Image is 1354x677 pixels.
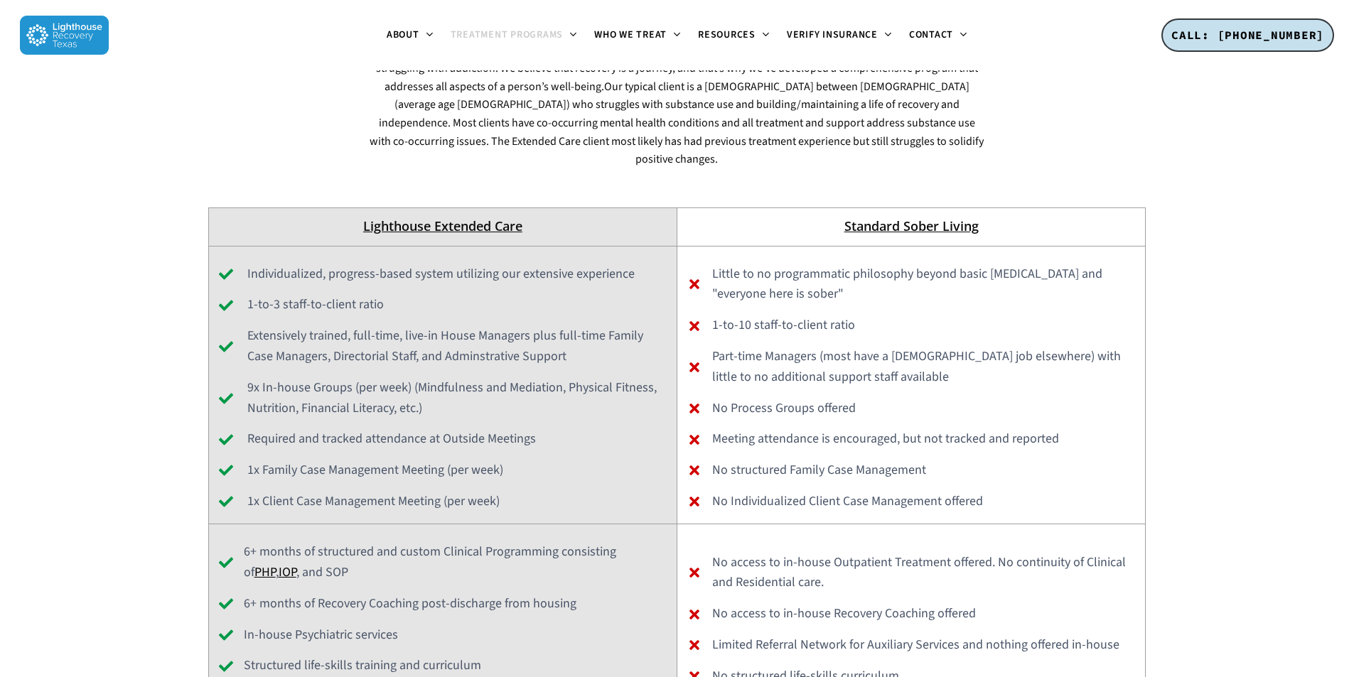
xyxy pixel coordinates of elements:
p: Structured life-skills training and curriculum [244,656,481,676]
p: No Individualized Client Case Management offered [712,492,983,512]
p: 1-to-3 staff-to-client ratio [247,295,384,315]
p: No structured Family Case Management [712,460,926,481]
p: 1x Client Case Management Meeting (per week) [247,492,500,512]
span: Who We Treat [594,28,667,42]
p: Part-time Managers (most have a [DEMOGRAPHIC_DATA] job elsewhere) with little to no additional su... [712,347,1136,388]
p: 1-to-10 staff-to-client ratio [712,315,855,336]
a: CALL: [PHONE_NUMBER] [1161,18,1334,53]
img: Lighthouse Recovery Texas [20,16,109,55]
a: Contact [901,30,976,41]
strong: Lighthouse Extended Care [363,217,522,234]
span: Contact [909,28,953,42]
p: In-house Psychiatric services [244,625,398,646]
span: About [387,28,419,42]
a: Treatment Programs [442,30,586,41]
span: Resources [698,28,756,42]
p: 6+ months of structured and custom Clinical Programming consisting of , , and SOP [244,542,667,583]
strong: Standard Sober Living [844,217,979,234]
p: Limited Referral Network for Auxiliary Services and nothing offered in-house [712,635,1119,656]
span: Our typical client is a [DEMOGRAPHIC_DATA] between [DEMOGRAPHIC_DATA] (average age [DEMOGRAPHIC_D... [370,79,984,167]
p: Required and tracked attendance at Outside Meetings [247,429,536,450]
p: No access to in-house Recovery Coaching offered [712,604,976,624]
p: 6+ months of Recovery Coaching post-discharge from housing [244,594,576,614]
span: CALL: [PHONE_NUMBER] [1171,28,1324,42]
span: Treatment Programs [451,28,564,42]
a: Verify Insurance [778,30,901,41]
p: Meeting attendance is encouraged, but not tracked and reported [712,429,1059,450]
span: Verify Insurance [787,28,878,42]
a: Resources [689,30,778,41]
p: No access to in-house Outpatient Treatment offered. No continuity of Clinical and Residential care. [712,553,1136,594]
p: 1x Family Case Management Meeting (per week) [247,460,503,481]
p: 9x In-house Groups (per week) (Mindfulness and Mediation, Physical Fitness, Nutrition, Financial ... [247,378,667,419]
a: IOP [279,563,296,581]
a: Who We Treat [586,30,689,41]
p: Individualized, progress-based system utilizing our extensive experience [247,264,635,285]
p: Little to no programmatic philosophy beyond basic [MEDICAL_DATA] and "everyone here is sober" [712,264,1136,305]
a: PHP [254,563,276,581]
p: Extensively trained, full-time, live-in House Managers plus full-time Family Case Managers, Direc... [247,326,667,367]
a: About [378,30,442,41]
p: No Process Groups offered [712,399,856,419]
